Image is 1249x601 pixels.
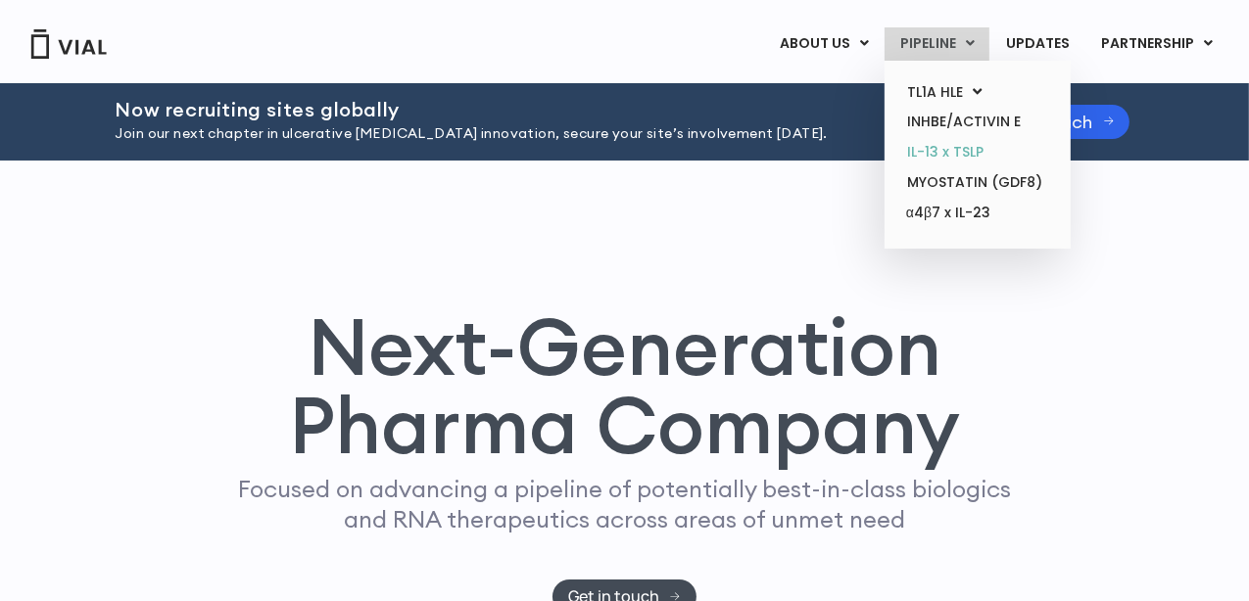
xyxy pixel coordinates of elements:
img: Vial Logo [29,29,108,59]
p: Focused on advancing a pipeline of potentially best-in-class biologics and RNA therapeutics acros... [230,474,1020,534]
a: PIPELINEMenu Toggle [885,27,989,61]
a: α4β7 x IL-23 [891,198,1063,229]
a: TL1A HLEMenu Toggle [891,77,1063,108]
p: Join our next chapter in ulcerative [MEDICAL_DATA] innovation, secure your site’s involvement [DA... [116,123,925,145]
h1: Next-Generation Pharma Company [201,307,1049,464]
a: INHBE/ACTIVIN E [891,107,1063,137]
a: ABOUT USMenu Toggle [764,27,884,61]
a: UPDATES [990,27,1084,61]
h2: Now recruiting sites globally [116,99,925,120]
a: IL-13 x TSLP [891,137,1063,167]
a: PARTNERSHIPMenu Toggle [1085,27,1228,61]
a: MYOSTATIN (GDF8) [891,167,1063,198]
